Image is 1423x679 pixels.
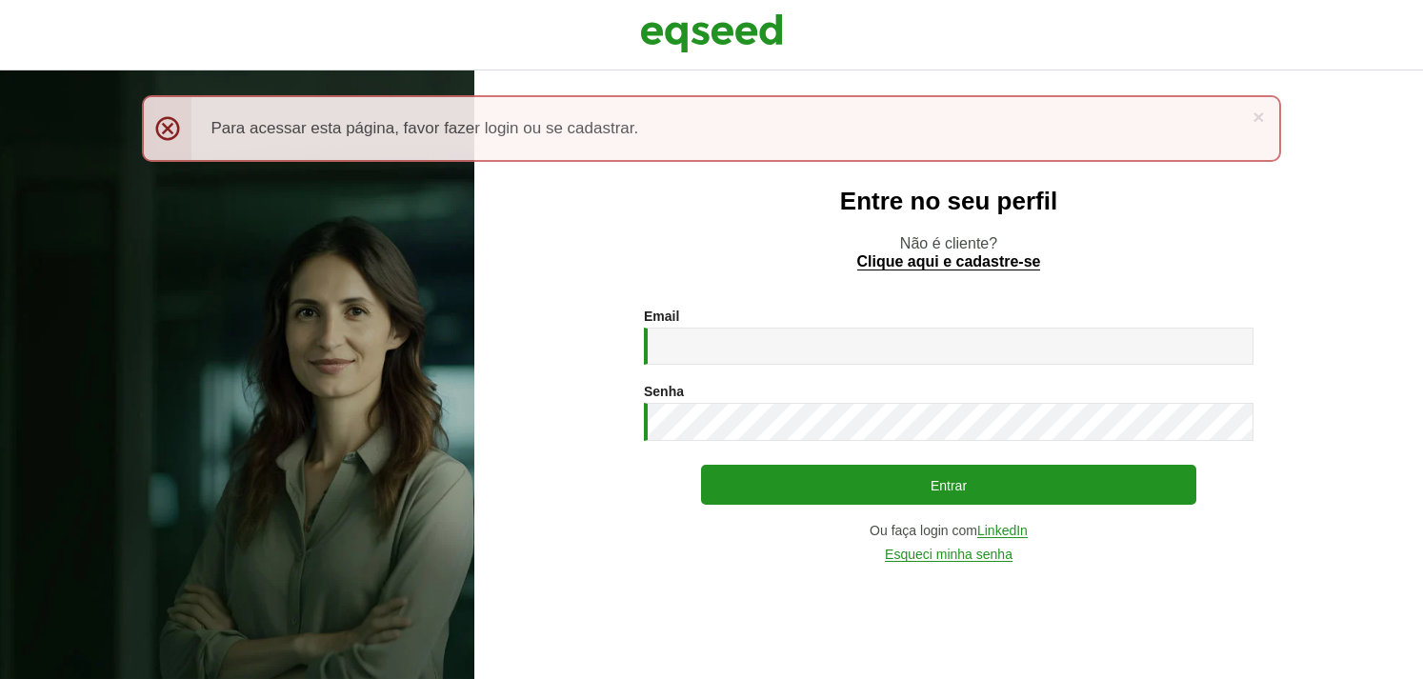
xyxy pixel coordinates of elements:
[640,10,783,57] img: EqSeed Logo
[977,524,1028,538] a: LinkedIn
[512,188,1385,215] h2: Entre no seu perfil
[701,465,1196,505] button: Entrar
[857,254,1041,270] a: Clique aqui e cadastre-se
[644,310,679,323] label: Email
[512,234,1385,270] p: Não é cliente?
[644,524,1253,538] div: Ou faça login com
[885,548,1012,562] a: Esqueci minha senha
[644,385,684,398] label: Senha
[1253,107,1264,127] a: ×
[142,95,1280,162] div: Para acessar esta página, favor fazer login ou se cadastrar.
